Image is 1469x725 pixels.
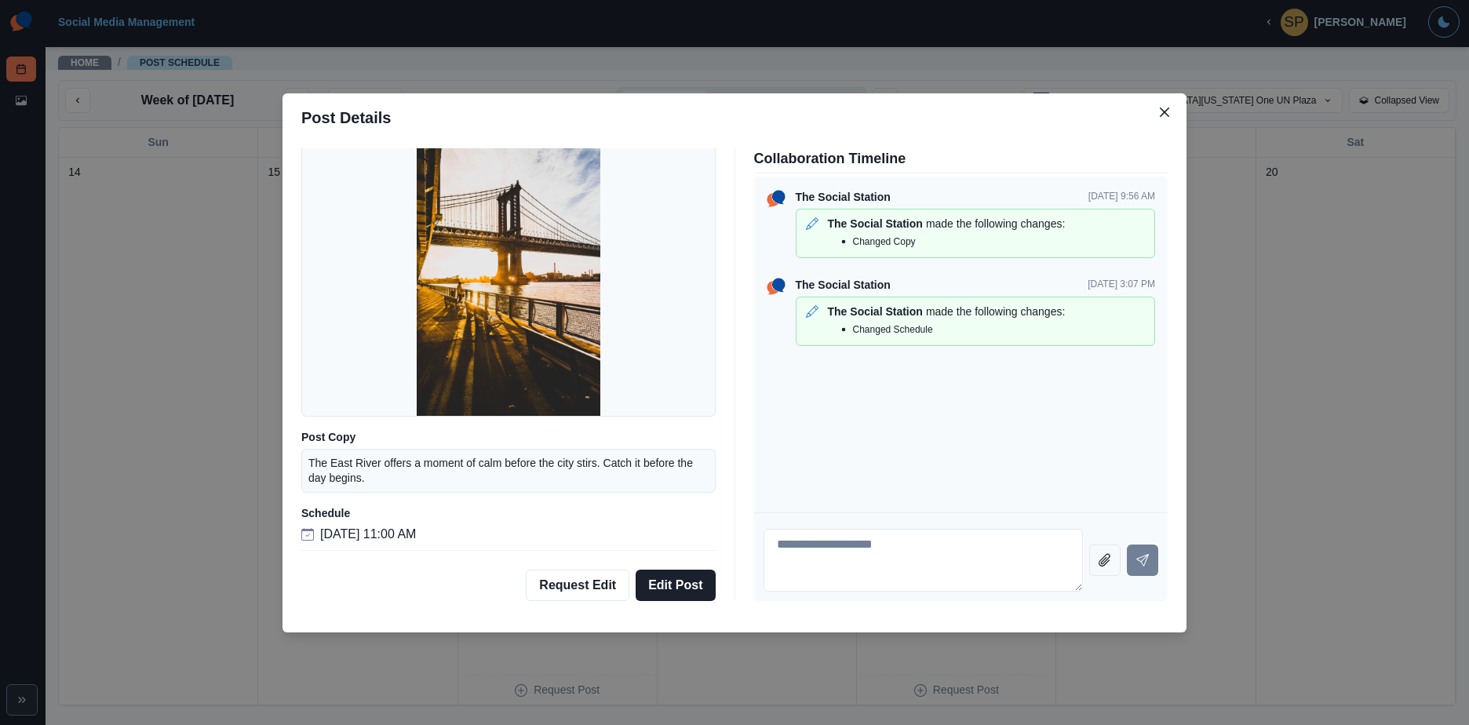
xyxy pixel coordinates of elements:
[1152,100,1177,125] button: Close
[754,148,1168,169] p: Collaboration Timeline
[417,142,600,417] img: ho48b53zwuifdbfdwcfm
[1088,189,1155,206] p: [DATE] 9:56 AM
[282,93,1186,142] header: Post Details
[526,570,629,601] button: Request Edit
[796,277,891,293] p: The Social Station
[853,322,933,337] p: Changed Schedule
[828,304,923,320] p: The Social Station
[853,235,916,249] p: Changed Copy
[764,274,789,299] img: ssLogoSVG.f144a2481ffb055bcdd00c89108cbcb7.svg
[764,186,789,211] img: ssLogoSVG.f144a2481ffb055bcdd00c89108cbcb7.svg
[320,525,416,544] p: [DATE] 11:00 AM
[301,505,716,522] p: Schedule
[308,456,709,486] p: The East River offers a moment of calm before the city stirs. Catch it before the day begins.
[1088,277,1155,293] p: [DATE] 3:07 PM
[1089,545,1121,576] button: Attach file
[636,570,715,601] button: Edit Post
[926,216,1065,232] p: made the following changes:
[796,189,891,206] p: The Social Station
[926,304,1065,320] p: made the following changes:
[1127,545,1158,576] button: Send message
[301,429,716,446] p: Post Copy
[828,216,923,232] p: The Social Station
